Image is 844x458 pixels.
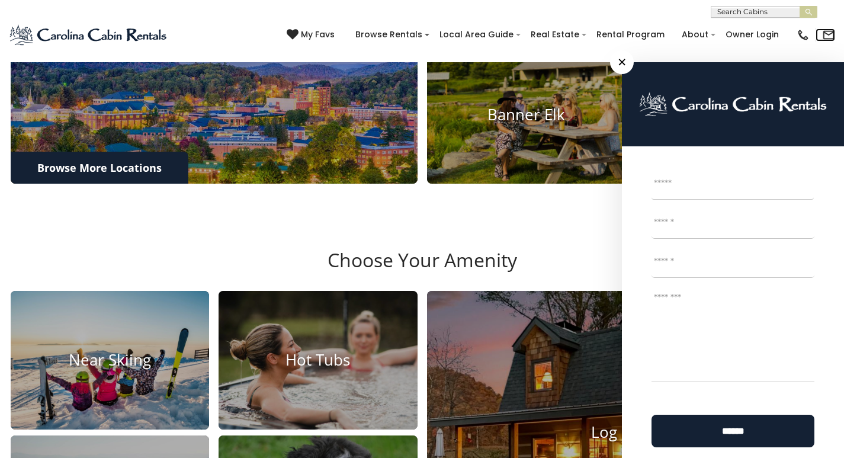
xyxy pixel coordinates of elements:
a: Browse More Locations [11,152,188,184]
span: My Favs [301,28,335,41]
a: Hot Tubs [219,291,417,430]
span: × [610,50,634,74]
h4: Log Cabins [427,423,834,441]
a: Owner Login [720,25,785,44]
h4: Near Skiing [11,351,209,369]
a: Real Estate [525,25,585,44]
a: My Favs [287,28,338,41]
img: mail-regular-black.png [822,28,835,41]
a: Browse Rentals [349,25,428,44]
a: Local Area Guide [434,25,519,44]
img: logo [639,92,827,117]
img: Blue-2.png [9,23,169,47]
a: About [676,25,714,44]
h3: Choose Your Amenity [9,249,835,290]
h4: Banner Elk [427,105,625,124]
a: Rental Program [591,25,670,44]
a: Near Skiing [11,291,209,430]
h4: Hot Tubs [219,351,417,369]
a: Banner Elk [427,46,625,184]
img: phone-regular-black.png [797,28,810,41]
